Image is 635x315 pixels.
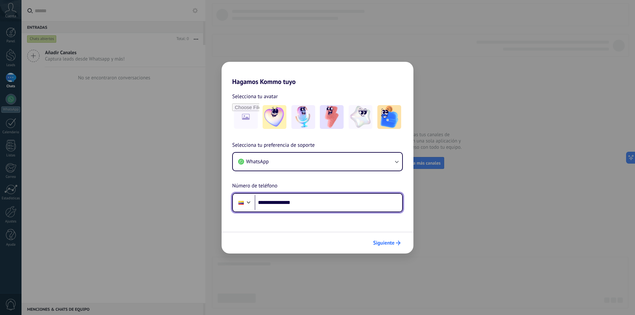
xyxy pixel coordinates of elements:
span: Número de teléfono [232,182,277,190]
button: Siguiente [370,237,403,249]
img: -2.jpeg [291,105,315,129]
span: Selecciona tu preferencia de soporte [232,141,315,150]
h2: Hagamos Kommo tuyo [222,62,413,86]
img: -4.jpeg [349,105,372,129]
span: WhatsApp [246,158,269,165]
button: WhatsApp [233,153,402,171]
img: -3.jpeg [320,105,344,129]
img: -5.jpeg [377,105,401,129]
img: -1.jpeg [263,105,286,129]
span: Siguiente [373,241,395,245]
span: Selecciona tu avatar [232,92,278,101]
div: Colombia: + 57 [235,196,247,210]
